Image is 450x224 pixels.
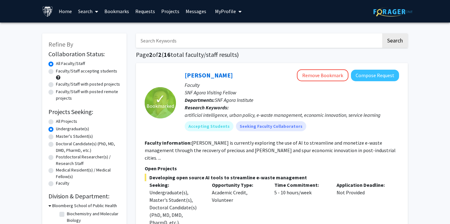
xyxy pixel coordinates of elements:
h2: Projects Seeking: [48,108,120,116]
span: 2 [149,51,152,58]
label: All Projects [56,118,77,125]
label: Biochemistry and Molecular Biology [67,211,119,224]
a: Projects [158,0,182,22]
a: Bookmarks [101,0,132,22]
img: Johns Hopkins University Logo [42,6,53,17]
mat-chip: Seeking Faculty Collaborators [236,121,306,131]
p: Time Commitment: [274,181,327,189]
img: ForagerOne Logo [373,7,412,17]
a: Messages [182,0,209,22]
b: Faculty Information: [145,140,192,146]
h3: Bloomberg School of Public Health [52,202,117,209]
input: Search Keywords [136,33,381,48]
span: 16 [164,51,171,58]
span: Refine By [48,40,73,48]
h1: Page of ( total faculty/staff results) [136,51,408,58]
p: Faculty [185,81,399,89]
span: 2 [158,51,162,58]
label: Undergraduate(s) [56,126,89,132]
span: My Profile [215,8,236,14]
a: Requests [132,0,158,22]
button: Search [382,33,408,48]
b: Departments: [185,97,215,103]
a: Home [56,0,75,22]
span: ✓ [155,96,166,102]
label: Faculty [56,180,69,187]
div: artificial intelligence, urban policy, e-waste management, economic innovation, service learning [185,111,399,119]
span: SNF Agora Institute [215,97,253,103]
label: Postdoctoral Researcher(s) / Research Staff [56,154,120,167]
p: Application Deadline: [337,181,390,189]
label: Master's Student(s) [56,133,93,140]
span: Bookmarked [147,102,174,110]
a: Search [75,0,101,22]
p: Opportunity Type: [212,181,265,189]
span: Developing open source AI tools to streamline e-waste management [145,174,399,181]
label: Faculty/Staff accepting students [56,68,117,74]
p: Seeking: [149,181,202,189]
label: Doctoral Candidate(s) (PhD, MD, DMD, PharmD, etc.) [56,141,120,154]
label: All Faculty/Staff [56,60,85,67]
button: Remove Bookmark [297,69,348,81]
label: Faculty/Staff with posted projects [56,81,120,87]
button: Compose Request to David Park [351,70,399,81]
mat-chip: Accepting Students [185,121,233,131]
h2: Collaboration Status: [48,50,120,58]
label: Medical Resident(s) / Medical Fellow(s) [56,167,120,180]
p: SNF Agora Visiting Fellow [185,89,399,96]
label: Faculty/Staff with posted remote projects [56,88,120,102]
p: Open Projects [145,165,399,172]
a: [PERSON_NAME] [185,71,233,79]
h2: Division & Department: [48,192,120,200]
fg-read-more: [PERSON_NAME] is currently exploring the use of AI to streamline and monetize e-waste management ... [145,140,396,161]
b: Research Keywords: [185,104,229,111]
